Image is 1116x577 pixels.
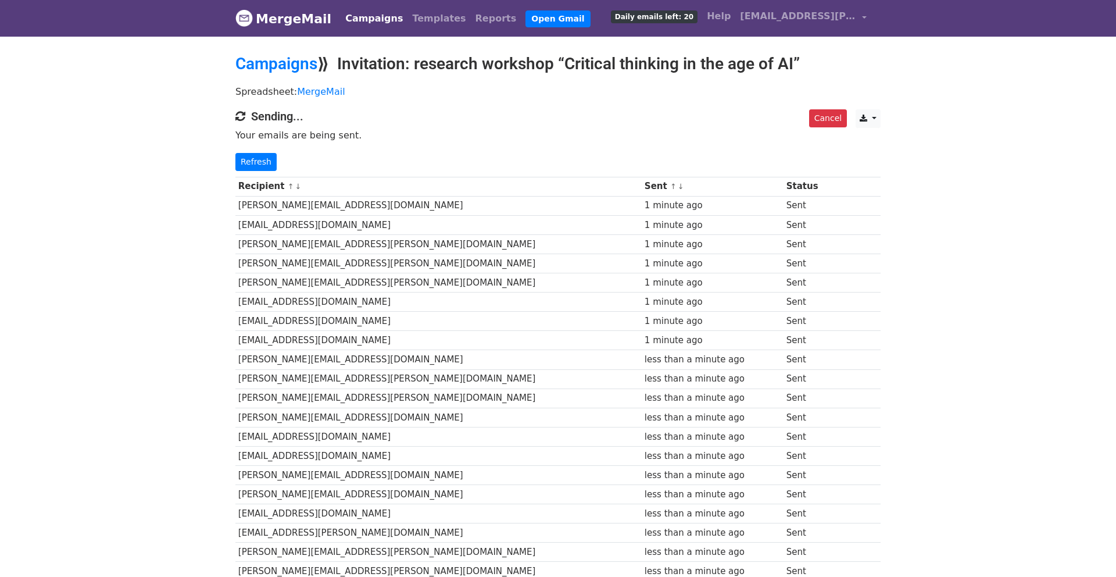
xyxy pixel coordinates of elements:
div: 1 minute ago [645,276,781,290]
td: [EMAIL_ADDRESS][DOMAIN_NAME] [235,427,642,446]
h2: ⟫ Invitation: research workshop “Critical thinking in the age of AI” [235,54,881,74]
div: less than a minute ago [645,546,781,559]
td: [PERSON_NAME][EMAIL_ADDRESS][PERSON_NAME][DOMAIN_NAME] [235,389,642,408]
p: Spreadsheet: [235,86,881,98]
td: [EMAIL_ADDRESS][DOMAIN_NAME] [235,446,642,465]
td: Sent [784,331,834,350]
td: [PERSON_NAME][EMAIL_ADDRESS][DOMAIN_NAME] [235,350,642,369]
a: ↑ [670,182,677,191]
span: Daily emails left: 20 [611,10,697,23]
th: Status [784,177,834,196]
td: Sent [784,485,834,504]
td: [PERSON_NAME][EMAIL_ADDRESS][PERSON_NAME][DOMAIN_NAME] [235,543,642,562]
td: Sent [784,254,834,273]
td: [EMAIL_ADDRESS][DOMAIN_NAME] [235,215,642,234]
td: Sent [784,273,834,293]
td: Sent [784,504,834,523]
td: Sent [784,408,834,427]
h4: Sending... [235,109,881,123]
td: [PERSON_NAME][EMAIL_ADDRESS][DOMAIN_NAME] [235,408,642,427]
div: 1 minute ago [645,238,781,251]
td: Sent [784,215,834,234]
td: [EMAIL_ADDRESS][PERSON_NAME][DOMAIN_NAME] [235,523,642,543]
div: less than a minute ago [645,391,781,405]
td: Sent [784,350,834,369]
td: [EMAIL_ADDRESS][DOMAIN_NAME] [235,293,642,312]
a: Cancel [809,109,847,127]
div: less than a minute ago [645,430,781,444]
div: less than a minute ago [645,526,781,540]
td: Sent [784,543,834,562]
div: less than a minute ago [645,353,781,366]
a: MergeMail [235,6,331,31]
td: Sent [784,293,834,312]
a: MergeMail [297,86,345,97]
div: less than a minute ago [645,507,781,521]
a: Templates [407,7,470,30]
td: [PERSON_NAME][EMAIL_ADDRESS][PERSON_NAME][DOMAIN_NAME] [235,273,642,293]
td: Sent [784,427,834,446]
td: [PERSON_NAME][EMAIL_ADDRESS][DOMAIN_NAME] [235,196,642,215]
a: ↑ [288,182,294,191]
td: Sent [784,466,834,485]
a: ↓ [295,182,301,191]
div: 1 minute ago [645,295,781,309]
td: Sent [784,196,834,215]
td: [PERSON_NAME][EMAIL_ADDRESS][PERSON_NAME][DOMAIN_NAME] [235,234,642,254]
a: Refresh [235,153,277,171]
td: [PERSON_NAME][EMAIL_ADDRESS][DOMAIN_NAME] [235,485,642,504]
td: [EMAIL_ADDRESS][DOMAIN_NAME] [235,312,642,331]
a: Reports [471,7,521,30]
a: Campaigns [341,7,407,30]
a: [EMAIL_ADDRESS][PERSON_NAME][DOMAIN_NAME] [735,5,871,32]
div: 1 minute ago [645,315,781,328]
img: MergeMail logo [235,9,253,27]
td: [PERSON_NAME][EMAIL_ADDRESS][PERSON_NAME][DOMAIN_NAME] [235,369,642,389]
div: less than a minute ago [645,488,781,501]
div: less than a minute ago [645,469,781,482]
th: Sent [642,177,784,196]
div: 1 minute ago [645,199,781,212]
td: Sent [784,312,834,331]
td: Sent [784,369,834,389]
a: Open Gmail [525,10,590,27]
div: less than a minute ago [645,450,781,463]
a: Campaigns [235,54,317,73]
a: Help [702,5,735,28]
div: less than a minute ago [645,372,781,386]
th: Recipient [235,177,642,196]
div: less than a minute ago [645,411,781,425]
div: 1 minute ago [645,334,781,347]
span: [EMAIL_ADDRESS][PERSON_NAME][DOMAIN_NAME] [740,9,856,23]
td: Sent [784,389,834,408]
td: Sent [784,523,834,543]
td: [PERSON_NAME][EMAIL_ADDRESS][PERSON_NAME][DOMAIN_NAME] [235,254,642,273]
a: Daily emails left: 20 [606,5,702,28]
p: Your emails are being sent. [235,129,881,141]
div: 1 minute ago [645,257,781,270]
td: [EMAIL_ADDRESS][DOMAIN_NAME] [235,331,642,350]
td: Sent [784,234,834,254]
td: [EMAIL_ADDRESS][DOMAIN_NAME] [235,504,642,523]
td: Sent [784,446,834,465]
td: [PERSON_NAME][EMAIL_ADDRESS][DOMAIN_NAME] [235,466,642,485]
div: 1 minute ago [645,219,781,232]
a: ↓ [678,182,684,191]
